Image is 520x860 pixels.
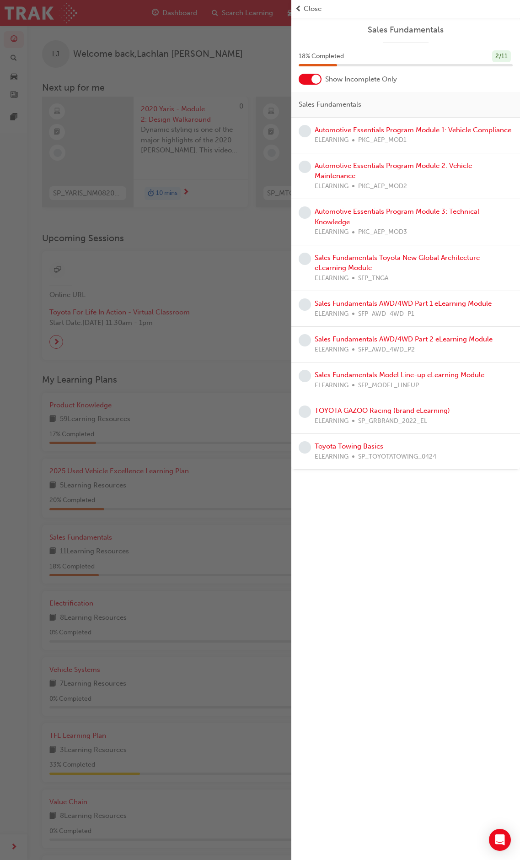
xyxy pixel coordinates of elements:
span: Close [304,4,322,14]
div: Open Intercom Messenger [489,829,511,851]
a: Toyota Towing Basics [315,442,383,450]
div: 2 / 11 [492,50,511,63]
a: Sales Fundamentals [299,25,513,35]
span: learningRecordVerb_NONE-icon [299,206,311,219]
span: ELEARNING [315,181,348,192]
span: ELEARNING [315,227,348,238]
span: ELEARNING [315,380,348,391]
a: Automotive Essentials Program Module 1: Vehicle Compliance [315,126,511,134]
span: SP_GRBRAND_2022_EL [358,416,427,427]
a: Sales Fundamentals AWD/4WD Part 2 eLearning Module [315,335,493,343]
span: SFP_AWD_4WD_P1 [358,309,414,319]
span: 18 % Completed [299,51,344,62]
span: ELEARNING [315,345,348,355]
span: SFP_AWD_4WD_P2 [358,345,415,355]
span: prev-icon [295,4,302,14]
span: ELEARNING [315,416,348,427]
span: ELEARNING [315,452,348,462]
span: learningRecordVerb_NONE-icon [299,334,311,346]
span: SFP_TNGA [358,273,388,284]
span: ELEARNING [315,273,348,284]
span: PKC_AEP_MOD2 [358,181,407,192]
span: learningRecordVerb_NONE-icon [299,406,311,418]
span: learningRecordVerb_NONE-icon [299,125,311,137]
a: Sales Fundamentals Model Line-up eLearning Module [315,371,484,379]
span: learningRecordVerb_NONE-icon [299,253,311,265]
span: learningRecordVerb_NONE-icon [299,298,311,311]
span: Sales Fundamentals [299,99,361,110]
a: Sales Fundamentals AWD/4WD Part 1 eLearning Module [315,299,492,308]
span: ELEARNING [315,309,348,319]
a: Automotive Essentials Program Module 3: Technical Knowledge [315,207,479,226]
span: ELEARNING [315,135,348,146]
button: prev-iconClose [295,4,516,14]
span: learningRecordVerb_NONE-icon [299,441,311,454]
a: TOYOTA GAZOO Racing (brand eLearning) [315,406,450,415]
span: PKC_AEP_MOD3 [358,227,407,238]
span: Show Incomplete Only [325,74,397,85]
a: Automotive Essentials Program Module 2: Vehicle Maintenance [315,162,472,180]
span: learningRecordVerb_NONE-icon [299,161,311,173]
span: SP_TOYOTATOWING_0424 [358,452,436,462]
span: PKC_AEP_MOD1 [358,135,407,146]
span: learningRecordVerb_NONE-icon [299,370,311,382]
a: Sales Fundamentals Toyota New Global Architecture eLearning Module [315,254,480,272]
span: SFP_MODEL_LINEUP [358,380,419,391]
